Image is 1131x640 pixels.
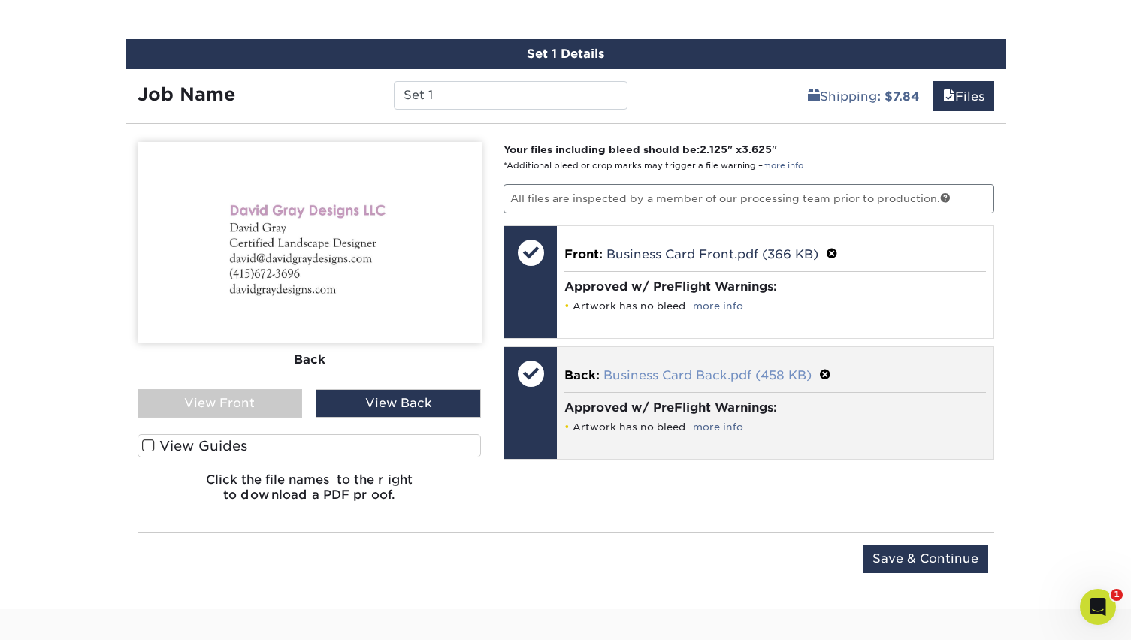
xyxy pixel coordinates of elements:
[564,400,986,415] h4: Approved w/ PreFlight Warnings:
[138,434,482,457] label: View Guides
[742,143,772,155] span: 3.625
[603,368,812,382] a: Business Card Back.pdf (458 KB)
[700,143,727,155] span: 2.125
[138,389,303,418] div: View Front
[316,389,481,418] div: View Back
[863,545,988,573] input: Save & Continue
[693,300,743,312] a: more info
[606,247,818,261] a: Business Card Front.pdf (366 KB)
[763,161,803,171] a: more info
[798,81,930,111] a: Shipping: $7.84
[943,89,955,104] span: files
[504,161,803,171] small: *Additional bleed or crop marks may trigger a file warning –
[564,421,986,433] li: Artwork has no bleed -
[877,89,920,104] b: : $7.84
[564,247,603,261] span: Front:
[138,343,482,376] div: Back
[693,421,743,433] a: more info
[504,143,777,155] strong: Your files including bleed should be: " x "
[126,39,1006,69] div: Set 1 Details
[933,81,994,111] a: Files
[1111,589,1123,601] span: 1
[564,279,986,294] h4: Approved w/ PreFlight Warnings:
[504,184,994,213] p: All files are inspected by a member of our processing team prior to production.
[808,89,820,104] span: shipping
[4,594,128,635] iframe: Google Customer Reviews
[138,83,235,105] strong: Job Name
[564,300,986,312] li: Artwork has no bleed -
[138,472,482,513] h6: Click the file names to the right to download a PDF proof.
[564,368,600,382] span: Back:
[1080,589,1116,625] iframe: Intercom live chat
[394,81,627,110] input: Enter a job name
